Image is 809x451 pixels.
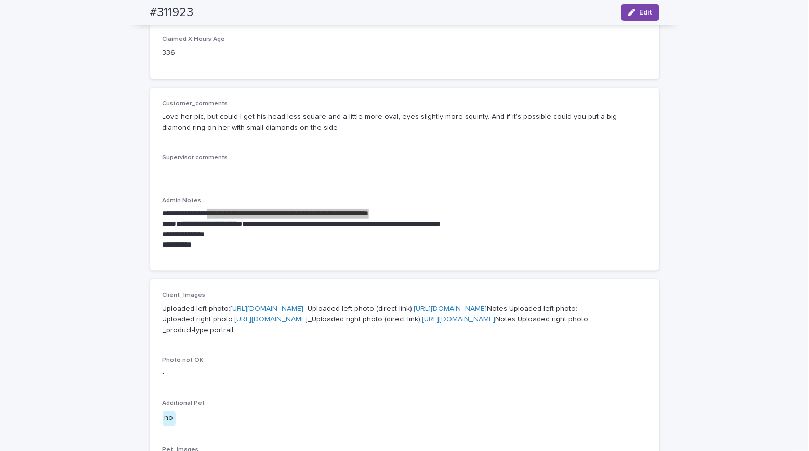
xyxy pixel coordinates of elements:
span: Client_Images [163,292,206,298]
span: Admin Notes [163,198,202,204]
button: Edit [621,4,659,21]
p: Uploaded left photo: _Uploaded left photo (direct link): Notes Uploaded left photo: Uploaded righ... [163,304,647,336]
span: Customer_comments [163,101,228,107]
div: no [163,411,176,426]
h2: #311923 [150,5,194,20]
a: [URL][DOMAIN_NAME] [235,316,308,323]
a: [URL][DOMAIN_NAME] [414,305,487,312]
span: Supervisor comments [163,155,228,161]
p: - [163,166,647,176]
p: - [163,368,647,379]
p: Love her pic, but could I get his head less square and a little more oval, eyes slightly more squ... [163,112,647,133]
span: Photo not OK [163,357,204,363]
p: 336 [163,48,316,59]
span: Additional Pet [163,400,205,406]
a: [URL][DOMAIN_NAME] [231,305,304,312]
span: Claimed X Hours Ago [163,36,226,43]
span: Edit [640,9,653,16]
a: [URL][DOMAIN_NAME] [422,316,496,323]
